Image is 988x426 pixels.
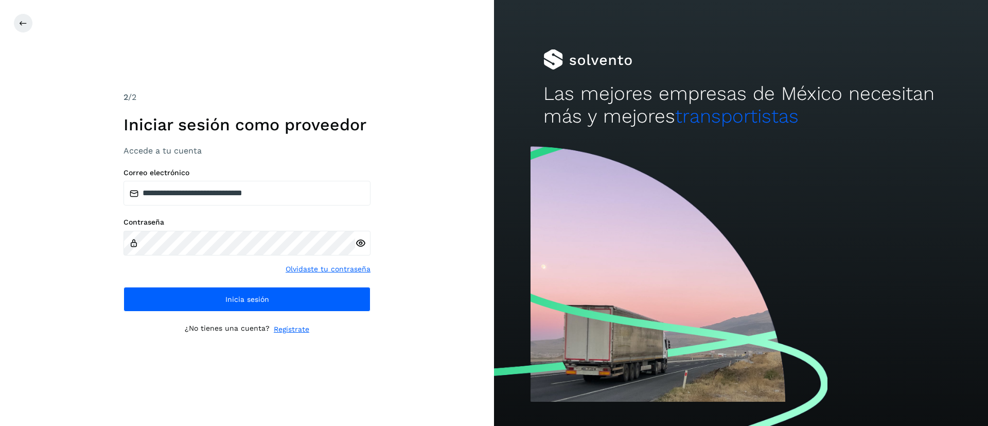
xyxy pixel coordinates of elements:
[543,82,939,128] h2: Las mejores empresas de México necesitan más y mejores
[123,115,370,134] h1: Iniciar sesión como proveedor
[675,105,799,127] span: transportistas
[123,91,370,104] div: /2
[123,168,370,177] label: Correo electrónico
[225,296,269,303] span: Inicia sesión
[274,324,309,335] a: Regístrate
[286,264,370,275] a: Olvidaste tu contraseña
[123,146,370,156] h3: Accede a tu cuenta
[185,324,270,335] p: ¿No tienes una cuenta?
[123,92,128,102] span: 2
[123,287,370,312] button: Inicia sesión
[123,218,370,227] label: Contraseña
